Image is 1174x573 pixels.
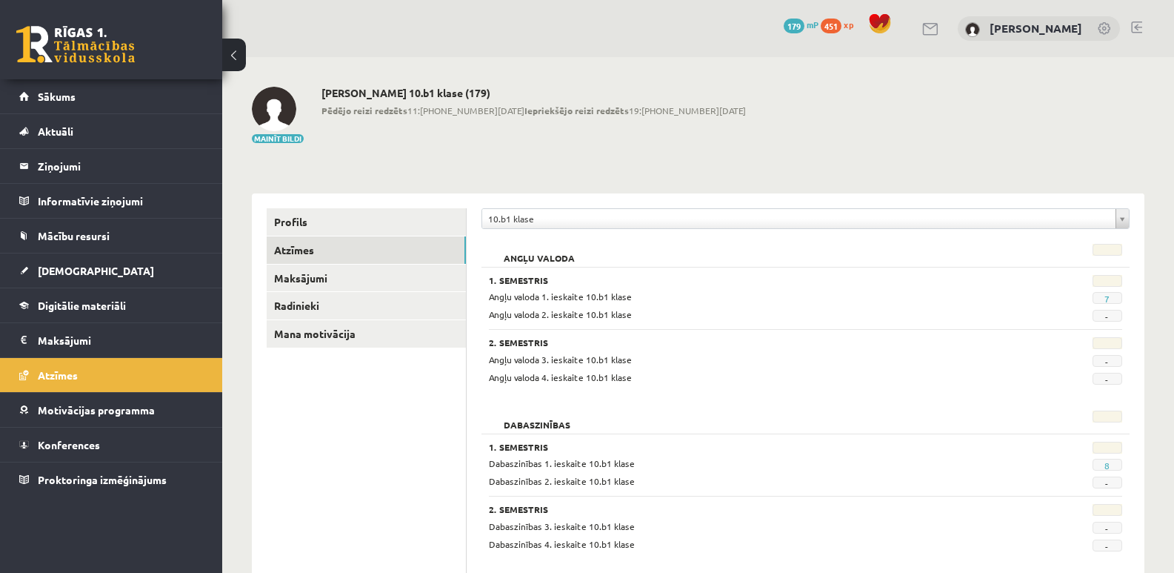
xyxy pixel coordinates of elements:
h2: [PERSON_NAME] 10.b1 klase (179) [321,87,746,99]
a: Maksājumi [19,323,204,357]
a: Sākums [19,79,204,113]
b: Pēdējo reizi redzēts [321,105,407,116]
legend: Ziņojumi [38,149,204,183]
span: Dabaszinības 1. ieskaite 10.b1 klase [489,457,635,469]
span: Motivācijas programma [38,403,155,417]
a: Digitālie materiāli [19,288,204,322]
a: Konferences [19,428,204,462]
span: Dabaszinības 2. ieskaite 10.b1 klase [489,475,635,487]
h2: Angļu valoda [489,244,590,259]
h2: Dabaszinības [489,411,585,425]
a: [DEMOGRAPHIC_DATA] [19,254,204,288]
span: 10.b1 klase [488,209,1110,228]
a: Mācību resursi [19,219,204,253]
span: - [1093,540,1122,552]
a: Motivācijas programma [19,393,204,427]
span: - [1093,373,1122,385]
h3: 2. Semestris [489,337,1013,348]
span: Angļu valoda 2. ieskaite 10.b1 klase [489,308,632,320]
a: 10.b1 klase [482,209,1129,228]
span: Angļu valoda 4. ieskaite 10.b1 klase [489,371,632,383]
a: Profils [267,208,466,236]
a: Radinieki [267,292,466,319]
span: Digitālie materiāli [38,299,126,312]
legend: Informatīvie ziņojumi [38,184,204,218]
img: Amālija Gabrene [252,87,296,131]
span: - [1093,477,1122,488]
a: [PERSON_NAME] [990,21,1082,36]
span: Dabaszinības 3. ieskaite 10.b1 klase [489,520,635,532]
span: xp [844,19,853,30]
a: Informatīvie ziņojumi [19,184,204,218]
a: Proktoringa izmēģinājums [19,463,204,497]
img: Amālija Gabrene [965,22,980,37]
span: mP [807,19,818,30]
h3: 2. Semestris [489,504,1013,514]
legend: Maksājumi [38,323,204,357]
span: Dabaszinības 4. ieskaite 10.b1 klase [489,538,635,550]
span: 179 [784,19,804,33]
span: Mācību resursi [38,229,110,242]
a: 8 [1104,460,1110,471]
a: Aktuāli [19,114,204,148]
a: 451 xp [821,19,861,30]
b: Iepriekšējo reizi redzēts [524,105,629,116]
a: 7 [1104,293,1110,305]
span: Proktoringa izmēģinājums [38,473,167,486]
span: - [1093,355,1122,367]
span: - [1093,522,1122,534]
span: 451 [821,19,841,33]
span: 11:[PHONE_NUMBER][DATE] 19:[PHONE_NUMBER][DATE] [321,104,746,117]
span: - [1093,310,1122,322]
span: [DEMOGRAPHIC_DATA] [38,264,154,277]
a: Atzīmes [19,358,204,392]
a: Ziņojumi [19,149,204,183]
h3: 1. Semestris [489,442,1013,452]
a: Maksājumi [267,265,466,292]
a: Mana motivācija [267,320,466,348]
span: Aktuāli [38,125,73,138]
span: Konferences [38,438,100,451]
a: Rīgas 1. Tālmācības vidusskola [16,26,135,63]
h3: 1. Semestris [489,275,1013,285]
span: Sākums [38,90,76,103]
a: Atzīmes [267,236,466,264]
span: Angļu valoda 3. ieskaite 10.b1 klase [489,354,632,365]
a: 179 mP [784,19,818,30]
span: Atzīmes [38,368,78,382]
span: Angļu valoda 1. ieskaite 10.b1 klase [489,291,632,302]
button: Mainīt bildi [252,134,304,143]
